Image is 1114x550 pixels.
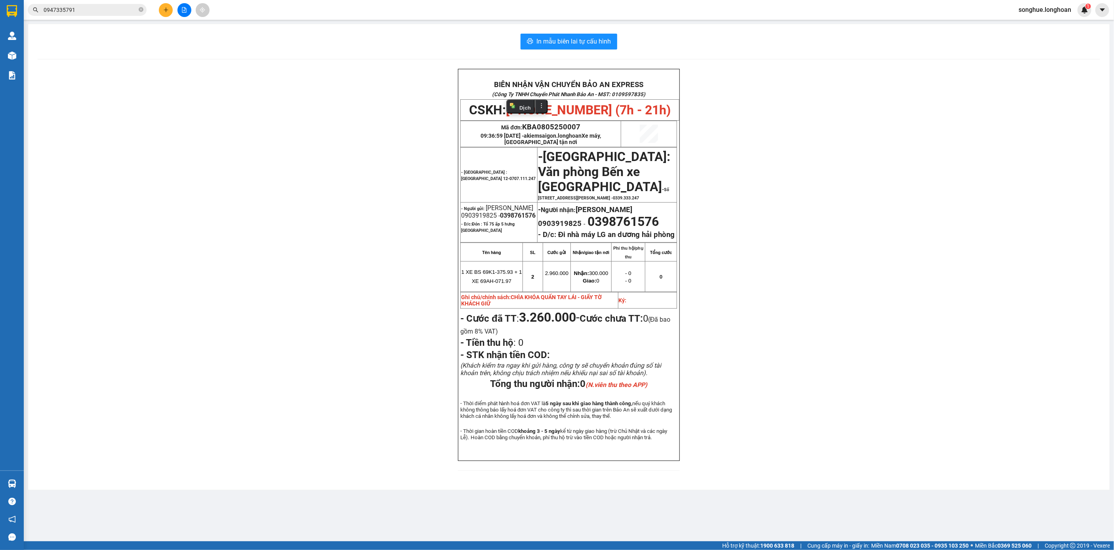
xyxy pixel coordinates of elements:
[519,310,576,325] strong: 3.260.000
[538,205,632,228] strong: -
[971,544,973,547] span: ⚪️
[522,123,580,131] span: KBA0805250007
[460,428,667,440] span: - Thời gian hoàn tiền COD kể từ ngày giao hàng (trừ Chủ Nhật và các ngày Lễ). Hoàn COD bằng chuyể...
[546,400,632,406] strong: 5 ngày sau khi giao hàng thành công,
[504,133,601,145] span: akiemsaigon.longhoan
[1081,6,1088,13] img: icon-new-feature
[181,7,187,13] span: file-add
[461,204,536,219] span: [PERSON_NAME] 0903919825 -
[8,51,16,60] img: warehouse-icon
[8,480,16,488] img: warehouse-icon
[494,80,643,89] strong: BIÊN NHẬN VẬN CHUYỂN BẢO AN EXPRESS
[760,542,794,549] strong: 1900 633 818
[538,149,543,164] span: -
[139,6,143,14] span: close-circle
[481,133,601,145] span: 09:36:59 [DATE] -
[619,297,627,303] strong: Ký:
[800,541,801,550] span: |
[482,250,501,255] strong: Tên hàng
[159,3,173,17] button: plus
[538,205,632,228] span: [PERSON_NAME] 0903919825
[461,206,485,211] strong: - Người gửi:
[625,270,631,276] span: - 0
[509,176,536,181] span: 0707.111.247
[506,102,671,118] span: [PHONE_NUMBER] (7h - 21h)
[613,246,643,259] strong: Phí thu hộ/phụ thu
[461,222,515,233] span: Đón : Tổ 75 ấp 5 hưng [GEOGRAPHIC_DATA]
[461,222,515,233] strong: - D/c:
[460,337,523,348] span: :
[660,274,662,280] span: 0
[583,278,599,284] span: 0
[460,362,661,377] span: (Khách kiểm tra ngay khi gửi hàng, công ty sẽ chuyển khoản đúng số tài khoản trên, không chịu trá...
[469,102,671,118] span: CSKH:
[460,337,513,348] strong: - Tiền thu hộ
[807,541,869,550] span: Cung cấp máy in - giấy in:
[521,34,617,49] button: printerIn mẫu biên lai tự cấu hình
[538,206,632,228] span: Người nhận:
[896,542,969,549] strong: 0708 023 035 - 0935 103 250
[519,310,580,325] span: -
[196,3,210,17] button: aim
[500,212,536,219] span: 0398761576
[583,278,596,284] strong: Giao:
[177,3,191,17] button: file-add
[586,381,647,389] em: (N.viên thu theo APP)
[574,270,609,276] span: 300.000
[462,269,522,284] span: 1 XE BS 69K1-375.93 + 1 XE 69AH-071.97
[975,541,1032,550] span: Miền Bắc
[460,313,580,324] span: :
[490,378,647,389] span: Tổng thu người nhận:
[8,71,16,80] img: solution-icon
[531,274,534,280] span: 2
[650,250,672,255] strong: Tổng cước
[558,230,675,239] strong: Đi nhà máy LG an dương hải phòng
[574,270,589,276] strong: Nhận:
[1085,4,1091,9] sup: 1
[163,7,169,13] span: plus
[1012,5,1078,15] span: songhue.longhoan
[580,378,647,389] span: 0
[460,313,517,324] strong: - Cước đã TT
[580,313,643,324] strong: Cước chưa TT:
[8,32,16,40] img: warehouse-icon
[1087,4,1089,9] span: 1
[516,337,523,348] span: 0
[44,6,137,14] input: Tìm tên, số ĐT hoặc mã đơn
[625,278,631,284] span: - 0
[461,294,602,307] strong: Ghi chú/chính sách:
[538,230,556,239] strong: - D/c:
[538,156,670,201] span: -
[1070,543,1076,548] span: copyright
[871,541,969,550] span: Miền Nam
[1038,541,1039,550] span: |
[460,400,672,419] span: - Thời điểm phát hành hoá đơn VAT là nếu quý khách không thông báo lấy hoá đơn VAT cho công ty th...
[588,214,659,229] span: 0398761576
[536,36,611,46] span: In mẫu biên lai tự cấu hình
[538,149,670,194] span: [GEOGRAPHIC_DATA]: Văn phòng Bến xe [GEOGRAPHIC_DATA]
[582,220,588,228] span: -
[504,133,601,145] span: Xe máy, [GEOGRAPHIC_DATA] tận nơi
[573,250,609,255] strong: Nhận/giao tận nơi
[33,7,38,13] span: search
[1095,3,1109,17] button: caret-down
[502,124,581,131] span: Mã đơn:
[998,542,1032,549] strong: 0369 525 060
[461,294,602,307] span: CHÌA KHÓA QUẤN TAY LÁI - GIẤY TỜ KHÁCH GIỮ
[8,533,16,541] span: message
[527,38,533,46] span: printer
[545,270,568,276] span: 2.960.000
[7,5,17,17] img: logo-vxr
[461,170,536,181] span: - [GEOGRAPHIC_DATA] : [GEOGRAPHIC_DATA] 12-
[460,349,550,360] span: - STK nhận tiền COD:
[530,250,536,255] strong: SL
[8,516,16,523] span: notification
[492,91,645,97] strong: (Công Ty TNHH Chuyển Phát Nhanh Bảo An - MST: 0109597835)
[139,7,143,12] span: close-circle
[1099,6,1106,13] span: caret-down
[722,541,794,550] span: Hỗ trợ kỹ thuật:
[547,250,566,255] strong: Cước gửi
[200,7,205,13] span: aim
[613,195,639,201] span: 0339.333.247
[518,428,560,434] strong: khoảng 3 - 5 ngày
